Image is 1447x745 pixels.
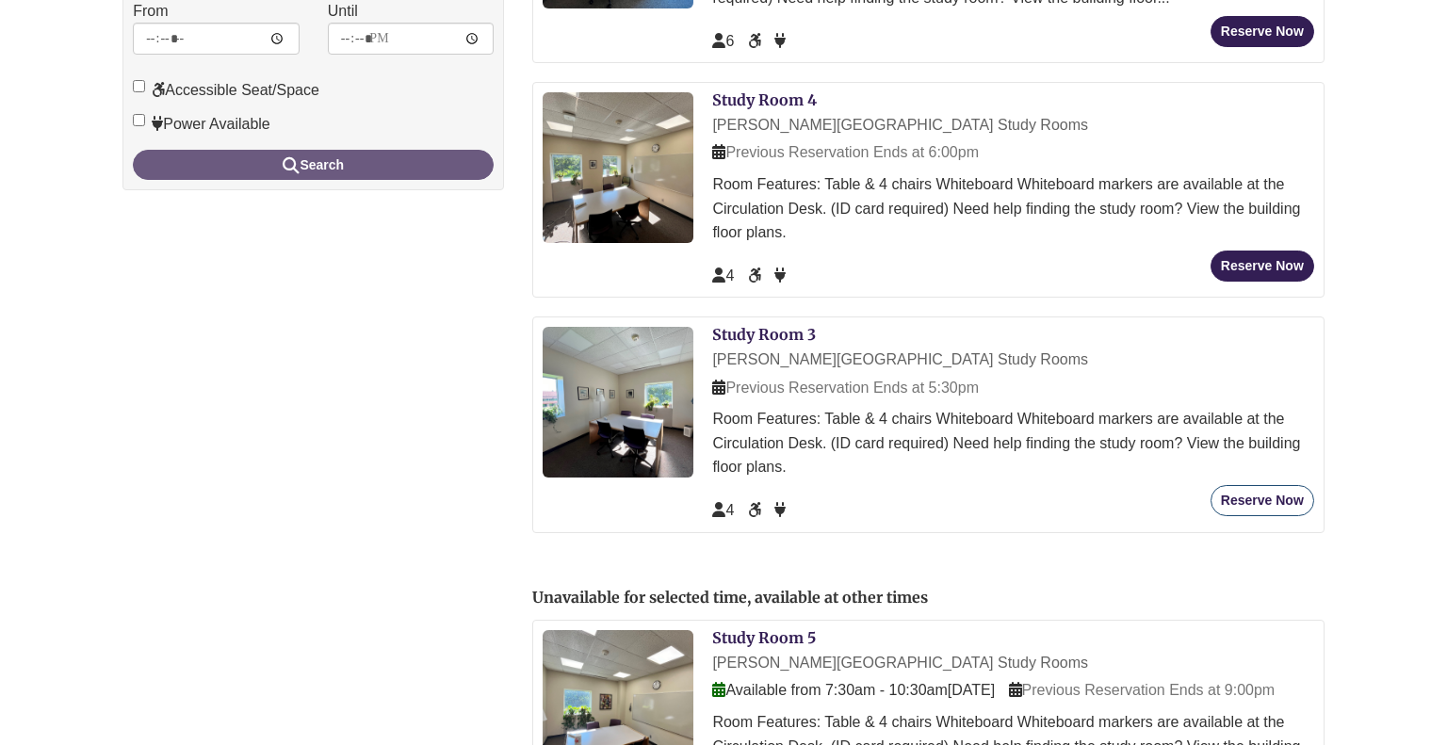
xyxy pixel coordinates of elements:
img: Study Room 4 [543,92,693,243]
button: Reserve Now [1211,485,1314,516]
button: Reserve Now [1211,16,1314,47]
span: Previous Reservation Ends at 9:00pm [1009,682,1276,698]
a: Study Room 3 [712,325,816,344]
span: Power Available [774,33,786,49]
span: The capacity of this space [712,502,734,518]
a: Study Room 5 [712,628,816,647]
a: Study Room 4 [712,90,817,109]
span: Accessible Seat/Space [748,502,765,518]
div: [PERSON_NAME][GEOGRAPHIC_DATA] Study Rooms [712,113,1313,138]
span: Accessible Seat/Space [748,267,765,283]
div: Room Features: Table & 4 chairs Whiteboard Whiteboard markers are available at the Circulation De... [712,172,1313,245]
button: Search [133,150,494,180]
div: [PERSON_NAME][GEOGRAPHIC_DATA] Study Rooms [712,651,1313,675]
div: Room Features: Table & 4 chairs Whiteboard Whiteboard markers are available at the Circulation De... [712,407,1313,479]
span: Power Available [774,267,786,283]
div: [PERSON_NAME][GEOGRAPHIC_DATA] Study Rooms [712,348,1313,372]
input: Accessible Seat/Space [133,80,145,92]
span: Previous Reservation Ends at 5:30pm [712,380,979,396]
span: Power Available [774,502,786,518]
label: Power Available [133,112,270,137]
label: Accessible Seat/Space [133,78,319,103]
span: Previous Reservation Ends at 6:00pm [712,144,979,160]
h2: Unavailable for selected time, available at other times [532,590,1324,607]
span: The capacity of this space [712,33,734,49]
span: Available from 7:30am - 10:30am[DATE] [712,682,995,698]
img: Study Room 3 [543,327,693,478]
button: Reserve Now [1211,251,1314,282]
span: Accessible Seat/Space [748,33,765,49]
input: Power Available [133,114,145,126]
span: The capacity of this space [712,267,734,283]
